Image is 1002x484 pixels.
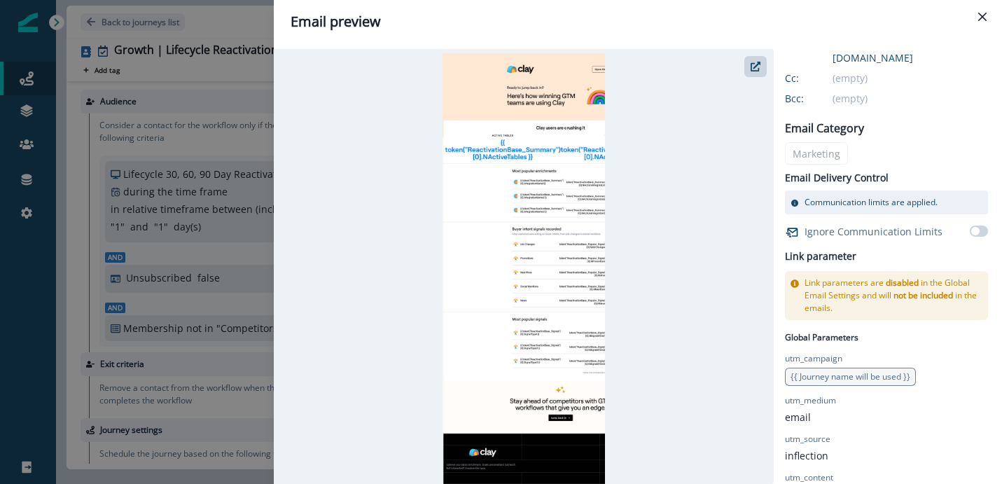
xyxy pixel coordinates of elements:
img: email asset unavailable [443,49,604,484]
p: Global Parameters [785,329,858,344]
p: inflection [785,448,828,463]
div: Email preview [291,11,985,32]
div: Cc: [785,71,855,85]
p: utm_content [785,471,833,484]
p: Link parameters are in the Global Email Settings and will in the emails. [805,277,982,314]
span: not be included [893,289,953,301]
p: utm_medium [785,394,836,407]
div: Bcc: [785,91,855,106]
p: utm_campaign [785,352,842,365]
p: utm_source [785,433,830,445]
button: Close [971,6,994,28]
div: [EMAIL_ADDRESS][DOMAIN_NAME] [833,36,988,65]
p: email [785,410,811,424]
div: (empty) [833,71,988,85]
div: (empty) [833,91,988,106]
h2: Link parameter [785,248,856,265]
span: disabled [886,277,919,289]
span: {{ Journey name will be used }} [791,371,910,382]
